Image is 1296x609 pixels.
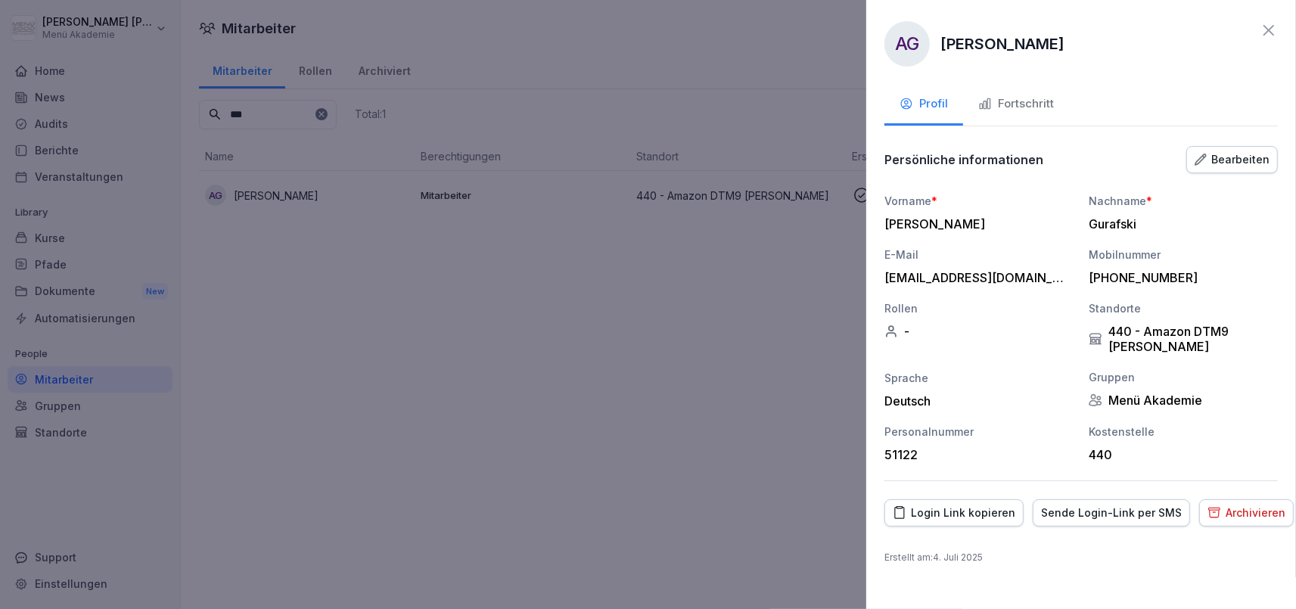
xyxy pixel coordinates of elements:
[884,85,963,126] button: Profil
[1089,447,1270,462] div: 440
[1089,393,1278,408] div: Menü Akademie
[1186,146,1278,173] button: Bearbeiten
[900,95,948,113] div: Profil
[1089,369,1278,385] div: Gruppen
[1089,300,1278,316] div: Standorte
[884,447,1066,462] div: 51122
[893,505,1015,521] div: Login Link kopieren
[884,193,1074,209] div: Vorname
[884,324,1074,339] div: -
[884,370,1074,386] div: Sprache
[1089,324,1278,354] div: 440 - Amazon DTM9 [PERSON_NAME]
[1089,270,1270,285] div: [PHONE_NUMBER]
[884,424,1074,440] div: Personalnummer
[884,393,1074,409] div: Deutsch
[1195,151,1270,168] div: Bearbeiten
[1207,505,1285,521] div: Archivieren
[884,499,1024,527] button: Login Link kopieren
[884,270,1066,285] div: [EMAIL_ADDRESS][DOMAIN_NAME]
[884,300,1074,316] div: Rollen
[1089,247,1278,263] div: Mobilnummer
[1089,424,1278,440] div: Kostenstelle
[884,247,1074,263] div: E-Mail
[978,95,1054,113] div: Fortschritt
[940,33,1064,55] p: [PERSON_NAME]
[1033,499,1190,527] button: Sende Login-Link per SMS
[884,216,1066,231] div: [PERSON_NAME]
[963,85,1069,126] button: Fortschritt
[1199,499,1294,527] button: Archivieren
[884,21,930,67] div: AG
[884,152,1043,167] p: Persönliche informationen
[1089,216,1270,231] div: Gurafski
[1041,505,1182,521] div: Sende Login-Link per SMS
[884,551,1278,564] p: Erstellt am : 4. Juli 2025
[1089,193,1278,209] div: Nachname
